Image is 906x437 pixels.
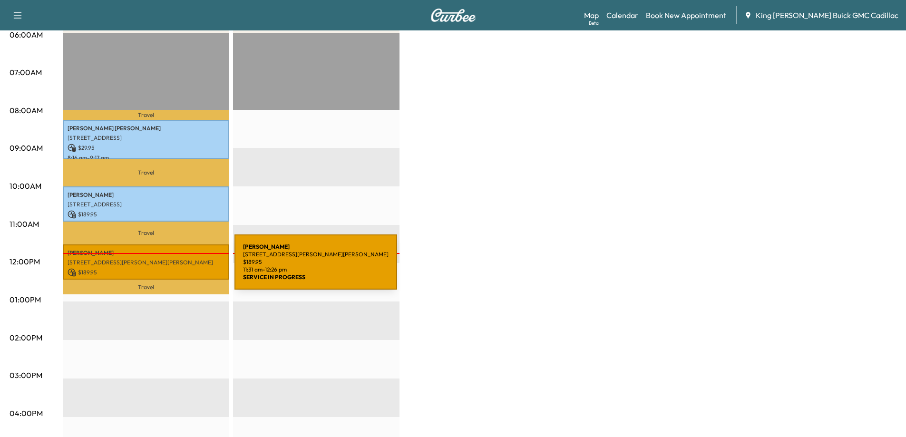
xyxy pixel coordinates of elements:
[68,154,224,162] p: 8:16 am - 9:17 am
[68,144,224,152] p: $ 29.95
[68,221,224,228] p: 10:00 am - 10:55 am
[68,125,224,132] p: [PERSON_NAME] [PERSON_NAME]
[68,210,224,219] p: $ 189.95
[68,249,224,257] p: [PERSON_NAME]
[10,408,43,419] p: 04:00PM
[68,201,224,208] p: [STREET_ADDRESS]
[68,134,224,142] p: [STREET_ADDRESS]
[63,159,229,186] p: Travel
[10,256,40,267] p: 12:00PM
[646,10,726,21] a: Book New Appointment
[584,10,599,21] a: MapBeta
[68,268,224,277] p: $ 189.95
[10,180,41,192] p: 10:00AM
[10,29,43,40] p: 06:00AM
[63,110,229,119] p: Travel
[10,105,43,116] p: 08:00AM
[10,294,41,305] p: 01:00PM
[63,222,229,244] p: Travel
[430,9,476,22] img: Curbee Logo
[756,10,898,21] span: King [PERSON_NAME] Buick GMC Cadillac
[606,10,638,21] a: Calendar
[68,191,224,199] p: [PERSON_NAME]
[10,332,42,343] p: 02:00PM
[589,19,599,27] div: Beta
[63,280,229,294] p: Travel
[68,279,224,286] p: 11:31 am - 12:26 pm
[10,67,42,78] p: 07:00AM
[68,259,224,266] p: [STREET_ADDRESS][PERSON_NAME][PERSON_NAME]
[10,142,43,154] p: 09:00AM
[10,369,42,381] p: 03:00PM
[10,218,39,230] p: 11:00AM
